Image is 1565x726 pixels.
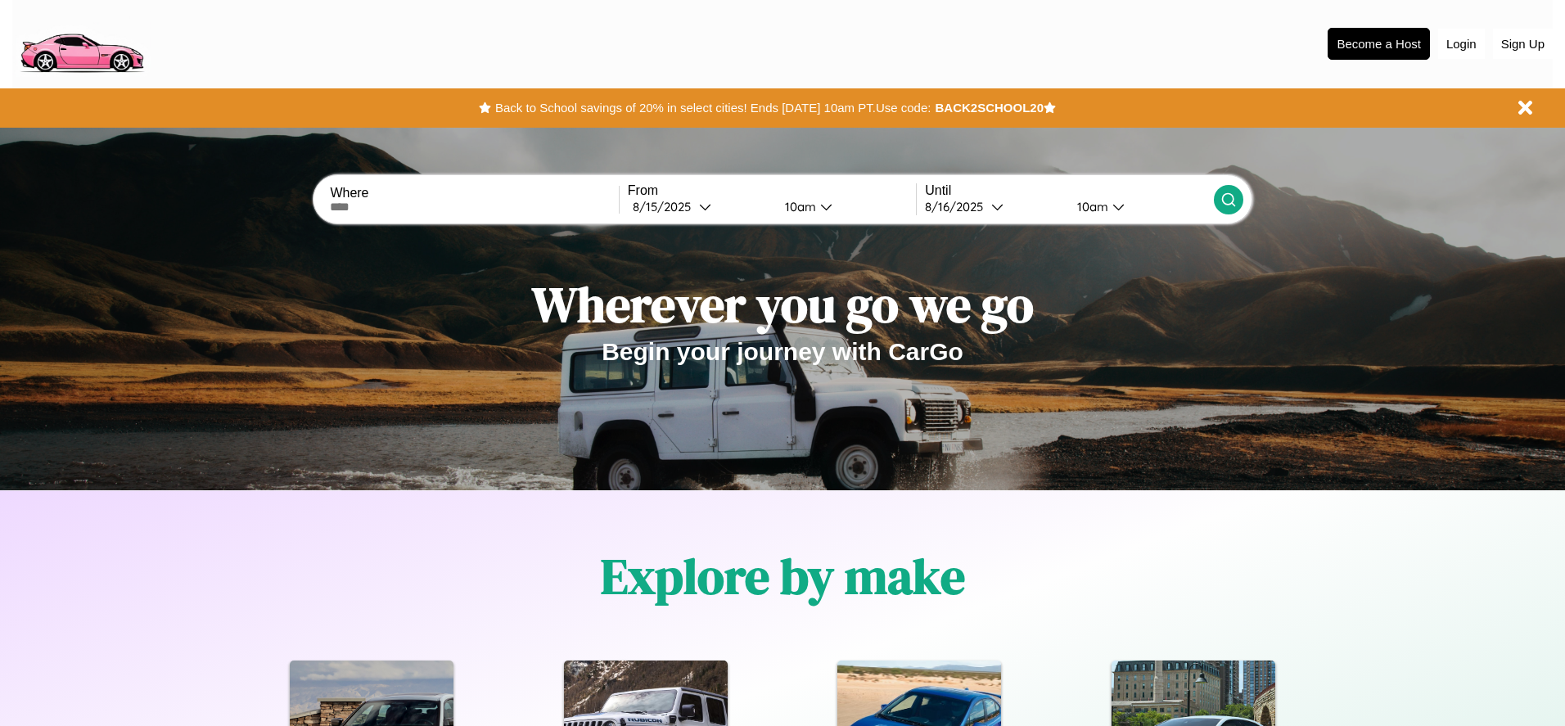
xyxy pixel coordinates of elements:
button: Login [1438,29,1485,59]
button: Become a Host [1328,28,1430,60]
button: Back to School savings of 20% in select cities! Ends [DATE] 10am PT.Use code: [491,97,935,119]
label: Where [330,186,618,201]
div: 8 / 15 / 2025 [633,199,699,214]
div: 10am [1069,199,1112,214]
button: 10am [772,198,916,215]
button: 10am [1064,198,1213,215]
h1: Explore by make [601,543,965,610]
button: Sign Up [1493,29,1553,59]
div: 8 / 16 / 2025 [925,199,991,214]
b: BACK2SCHOOL20 [935,101,1044,115]
img: logo [12,8,151,77]
button: 8/15/2025 [628,198,772,215]
label: From [628,183,916,198]
div: 10am [777,199,820,214]
label: Until [925,183,1213,198]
